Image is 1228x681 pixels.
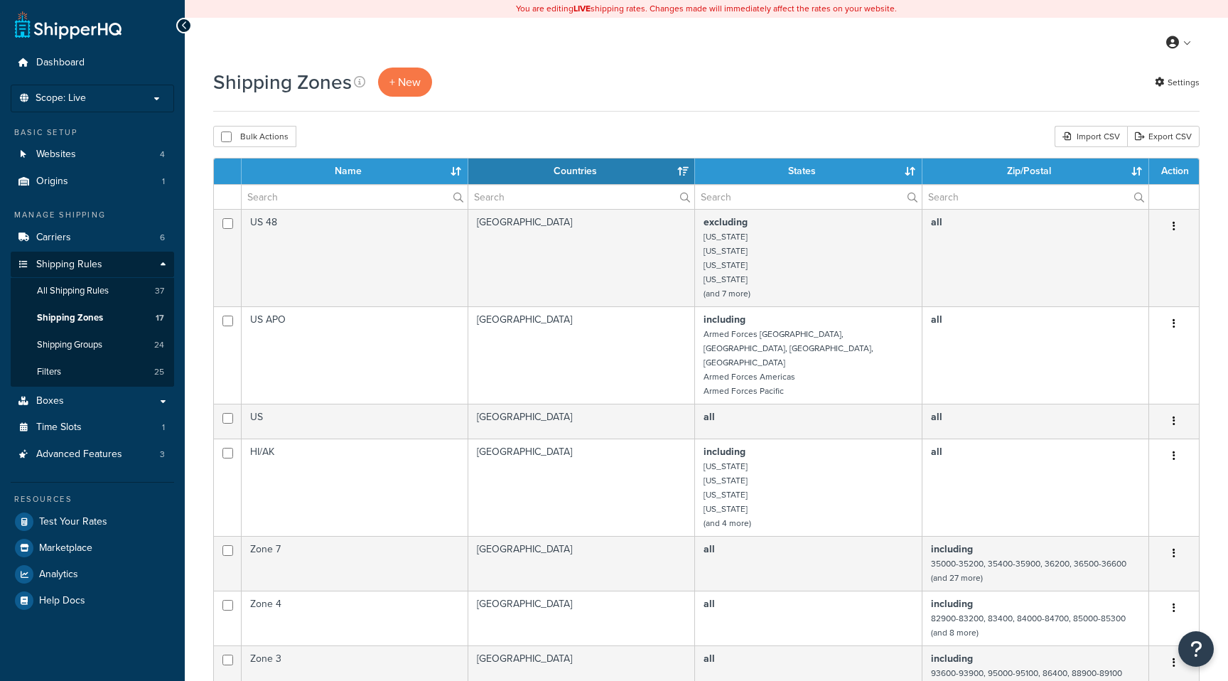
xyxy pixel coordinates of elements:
[213,68,352,96] h1: Shipping Zones
[468,536,695,591] td: [GEOGRAPHIC_DATA]
[704,460,748,473] small: [US_STATE]
[468,159,695,184] th: Countries: activate to sort column ascending
[242,209,468,306] td: US 48
[922,185,1148,209] input: Search
[468,439,695,536] td: [GEOGRAPHIC_DATA]
[154,366,164,378] span: 25
[11,441,174,468] li: Advanced Features
[11,359,174,385] a: Filters 25
[36,149,76,161] span: Websites
[1055,126,1127,147] div: Import CSV
[37,312,103,324] span: Shipping Zones
[931,542,973,557] b: including
[704,444,745,459] b: including
[11,168,174,195] a: Origins 1
[704,370,795,383] small: Armed Forces Americas
[704,312,745,327] b: including
[389,74,421,90] span: + New
[11,441,174,468] a: Advanced Features 3
[704,488,748,501] small: [US_STATE]
[11,588,174,613] li: Help Docs
[11,562,174,587] a: Analytics
[37,285,109,297] span: All Shipping Rules
[468,306,695,404] td: [GEOGRAPHIC_DATA]
[931,596,973,611] b: including
[242,306,468,404] td: US APO
[704,596,715,611] b: all
[36,232,71,244] span: Carriers
[11,278,174,304] li: All Shipping Rules
[242,591,468,645] td: Zone 4
[468,591,695,645] td: [GEOGRAPHIC_DATA]
[11,252,174,387] li: Shipping Rules
[11,225,174,251] a: Carriers 6
[704,230,748,243] small: [US_STATE]
[242,404,468,439] td: US
[162,176,165,188] span: 1
[11,50,174,76] a: Dashboard
[704,385,784,397] small: Armed Forces Pacific
[39,516,107,528] span: Test Your Rates
[931,215,942,230] b: all
[11,305,174,331] a: Shipping Zones 17
[156,312,164,324] span: 17
[39,595,85,607] span: Help Docs
[15,11,122,39] a: ShipperHQ Home
[704,542,715,557] b: all
[11,359,174,385] li: Filters
[704,517,751,530] small: (and 4 more)
[11,168,174,195] li: Origins
[931,312,942,327] b: all
[695,185,921,209] input: Search
[931,444,942,459] b: all
[704,503,748,515] small: [US_STATE]
[11,252,174,278] a: Shipping Rules
[704,409,715,424] b: all
[37,339,102,351] span: Shipping Groups
[11,332,174,358] a: Shipping Groups 24
[704,273,748,286] small: [US_STATE]
[704,245,748,257] small: [US_STATE]
[704,215,748,230] b: excluding
[36,259,102,271] span: Shipping Rules
[11,141,174,168] li: Websites
[704,474,748,487] small: [US_STATE]
[11,141,174,168] a: Websites 4
[468,404,695,439] td: [GEOGRAPHIC_DATA]
[39,569,78,581] span: Analytics
[931,557,1126,584] small: 35000-35200, 35400-35900, 36200, 36500-36600 (and 27 more)
[37,366,61,378] span: Filters
[36,92,86,104] span: Scope: Live
[11,414,174,441] li: Time Slots
[1127,126,1200,147] a: Export CSV
[922,159,1149,184] th: Zip/Postal: activate to sort column ascending
[1178,631,1214,667] button: Open Resource Center
[1149,159,1199,184] th: Action
[242,536,468,591] td: Zone 7
[160,232,165,244] span: 6
[931,612,1126,639] small: 82900-83200, 83400, 84000-84700, 85000-85300 (and 8 more)
[931,409,942,424] b: all
[242,185,468,209] input: Search
[11,225,174,251] li: Carriers
[242,439,468,536] td: HI/AK
[155,285,164,297] span: 37
[573,2,591,15] b: LIVE
[11,414,174,441] a: Time Slots 1
[36,449,122,461] span: Advanced Features
[39,542,92,554] span: Marketplace
[468,209,695,306] td: [GEOGRAPHIC_DATA]
[931,651,973,666] b: including
[11,535,174,561] a: Marketplace
[11,332,174,358] li: Shipping Groups
[36,57,85,69] span: Dashboard
[704,328,873,369] small: Armed Forces [GEOGRAPHIC_DATA], [GEOGRAPHIC_DATA], [GEOGRAPHIC_DATA], [GEOGRAPHIC_DATA]
[160,449,165,461] span: 3
[36,422,82,434] span: Time Slots
[154,339,164,351] span: 24
[213,126,296,147] button: Bulk Actions
[468,185,694,209] input: Search
[1155,73,1200,92] a: Settings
